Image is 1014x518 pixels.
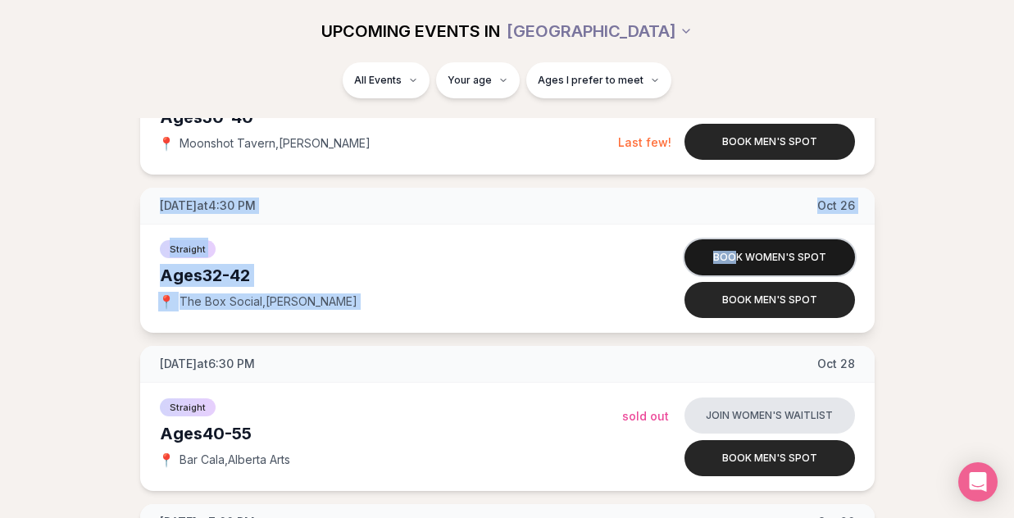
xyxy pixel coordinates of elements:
[160,137,173,150] span: 📍
[684,239,855,275] button: Book women's spot
[684,398,855,434] button: Join women's waitlist
[538,74,643,87] span: Ages I prefer to meet
[160,422,622,445] div: Ages 40-55
[507,13,693,49] button: [GEOGRAPHIC_DATA]
[817,198,855,214] span: Oct 26
[180,135,371,152] span: Moonshot Tavern , [PERSON_NAME]
[354,74,402,87] span: All Events
[684,282,855,318] button: Book men's spot
[180,293,357,310] span: The Box Social , [PERSON_NAME]
[684,440,855,476] button: Book men's spot
[160,198,256,214] span: [DATE] at 4:30 PM
[343,62,430,98] button: All Events
[160,264,622,287] div: Ages 32-42
[684,124,855,160] button: Book men's spot
[618,135,671,149] span: Last few!
[436,62,520,98] button: Your age
[958,462,998,502] div: Open Intercom Messenger
[160,356,255,372] span: [DATE] at 6:30 PM
[160,295,173,308] span: 📍
[321,20,500,43] span: UPCOMING EVENTS IN
[180,452,290,468] span: Bar Cala , Alberta Arts
[160,453,173,466] span: 📍
[448,74,492,87] span: Your age
[622,409,669,423] span: Sold Out
[160,240,216,258] span: Straight
[817,356,855,372] span: Oct 28
[160,398,216,416] span: Straight
[526,62,671,98] button: Ages I prefer to meet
